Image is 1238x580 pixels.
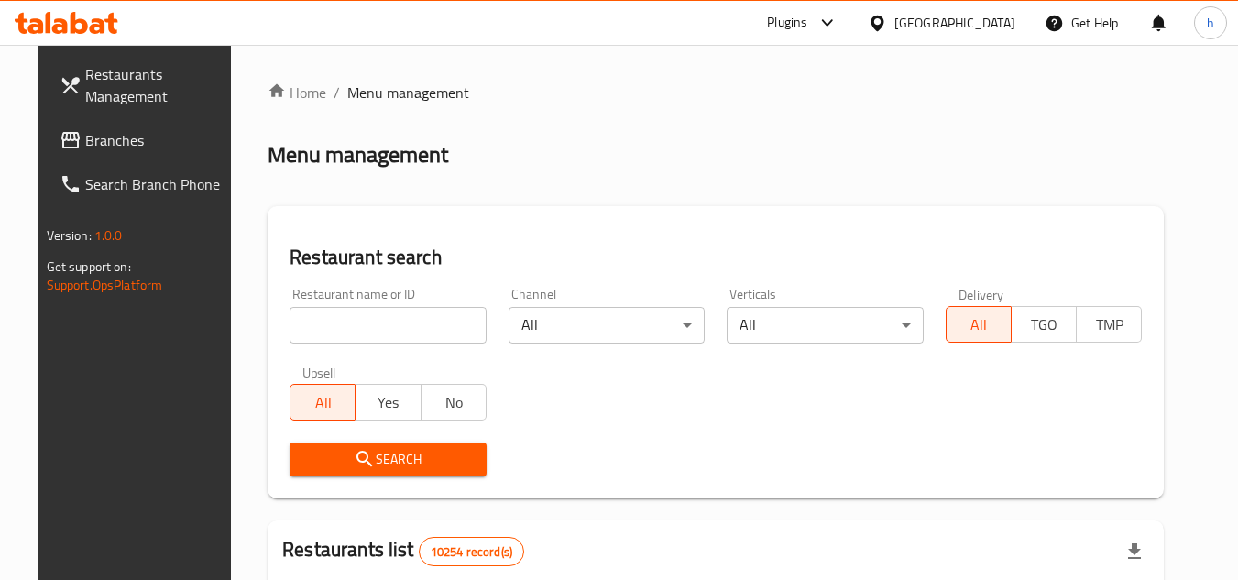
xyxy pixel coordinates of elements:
[1011,306,1077,343] button: TGO
[355,384,421,421] button: Yes
[959,288,1004,301] label: Delivery
[1084,312,1134,338] span: TMP
[85,129,230,151] span: Branches
[298,389,348,416] span: All
[290,384,356,421] button: All
[1207,13,1214,33] span: h
[290,244,1142,271] h2: Restaurant search
[363,389,413,416] span: Yes
[304,448,472,471] span: Search
[45,52,245,118] a: Restaurants Management
[334,82,340,104] li: /
[47,255,131,279] span: Get support on:
[767,12,807,34] div: Plugins
[420,543,523,561] span: 10254 record(s)
[1076,306,1142,343] button: TMP
[421,384,487,421] button: No
[894,13,1015,33] div: [GEOGRAPHIC_DATA]
[282,536,524,566] h2: Restaurants list
[85,63,230,107] span: Restaurants Management
[419,537,524,566] div: Total records count
[268,82,326,104] a: Home
[47,273,163,297] a: Support.OpsPlatform
[946,306,1012,343] button: All
[45,118,245,162] a: Branches
[1112,530,1156,574] div: Export file
[268,140,448,170] h2: Menu management
[290,307,487,344] input: Search for restaurant name or ID..
[47,224,92,247] span: Version:
[290,443,487,476] button: Search
[85,173,230,195] span: Search Branch Phone
[347,82,469,104] span: Menu management
[429,389,479,416] span: No
[954,312,1004,338] span: All
[727,307,924,344] div: All
[45,162,245,206] a: Search Branch Phone
[509,307,706,344] div: All
[94,224,123,247] span: 1.0.0
[1019,312,1069,338] span: TGO
[302,366,336,378] label: Upsell
[268,82,1164,104] nav: breadcrumb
